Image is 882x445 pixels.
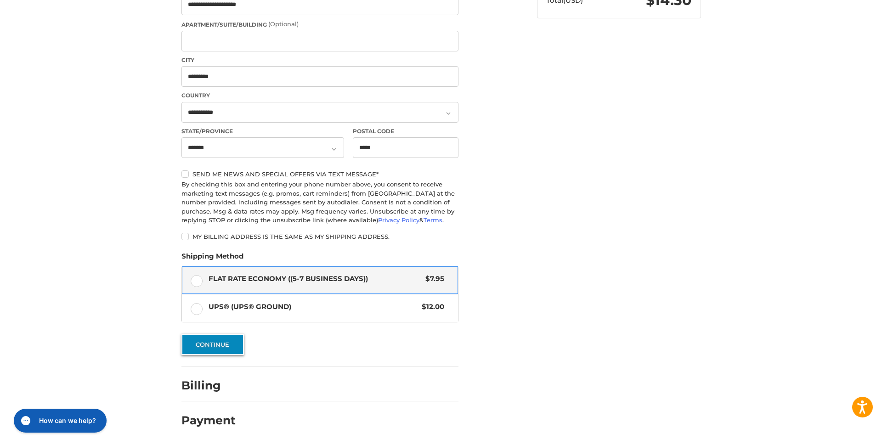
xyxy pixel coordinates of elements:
label: Postal Code [353,127,458,135]
label: My billing address is the same as my shipping address. [181,233,458,240]
span: Flat Rate Economy ((5-7 Business Days)) [209,274,421,284]
span: UPS® (UPS® Ground) [209,302,418,312]
span: $7.95 [421,274,445,284]
label: Apartment/Suite/Building [181,20,458,29]
iframe: Gorgias live chat messenger [9,406,109,436]
h2: Billing [181,378,235,393]
label: Country [181,91,458,100]
small: (Optional) [268,20,299,28]
a: Privacy Policy [378,216,419,224]
span: $12.00 [418,302,445,312]
label: City [181,56,458,64]
label: State/Province [181,127,344,135]
button: Continue [181,334,244,355]
legend: Shipping Method [181,251,243,266]
a: Terms [424,216,442,224]
label: Send me news and special offers via text message* [181,170,458,178]
h2: Payment [181,413,236,428]
div: By checking this box and entering your phone number above, you consent to receive marketing text ... [181,180,458,225]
